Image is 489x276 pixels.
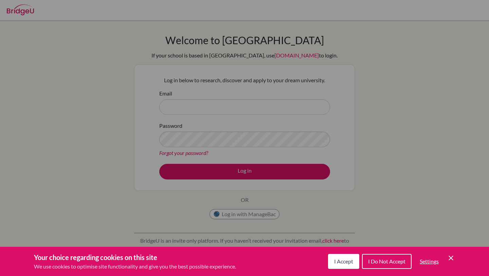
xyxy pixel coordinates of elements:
button: I Accept [328,254,359,269]
button: I Do Not Accept [362,254,412,269]
h3: Your choice regarding cookies on this site [34,252,236,262]
span: I Accept [334,258,353,264]
p: We use cookies to optimise site functionality and give you the best possible experience. [34,262,236,271]
span: Settings [420,258,439,264]
span: I Do Not Accept [368,258,405,264]
button: Settings [414,255,444,268]
button: Save and close [447,254,455,262]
